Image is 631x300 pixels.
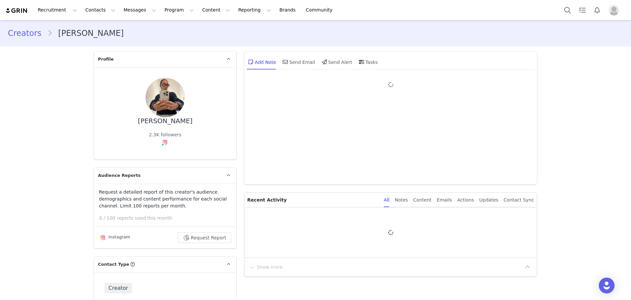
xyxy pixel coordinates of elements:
[609,5,619,15] img: placeholder-profile.jpg
[248,262,283,272] button: Show more
[99,234,130,242] div: Instagram
[82,3,119,17] button: Contacts
[138,117,193,125] div: [PERSON_NAME]
[178,232,232,243] button: Request Report
[100,235,105,240] img: instagram.svg
[437,193,452,207] div: Emails
[120,3,160,17] button: Messages
[99,215,236,222] p: 0 / 100 reports used this month
[302,3,339,17] a: Community
[479,193,498,207] div: Updates
[605,5,626,15] button: Profile
[503,193,534,207] div: Contact Sync
[457,193,474,207] div: Actions
[98,56,114,63] span: Profile
[358,54,378,70] div: Tasks
[281,54,315,70] div: Send Email
[198,3,234,17] button: Content
[160,3,198,17] button: Program
[320,54,352,70] div: Send Alert
[98,261,129,268] span: Contact Type
[162,140,168,145] img: instagram.svg
[146,78,185,117] img: 4c205182-8ce3-4ff9-821e-f425a831b96f.jpg
[34,3,81,17] button: Recruitment
[413,193,432,207] div: Content
[560,3,575,17] button: Search
[247,54,276,70] div: Add Note
[8,27,47,39] a: Creators
[149,131,181,138] div: 2.3K followers
[384,193,389,207] div: All
[247,193,378,207] p: Recent Activity
[575,3,590,17] a: Tasks
[395,193,408,207] div: Notes
[234,3,275,17] button: Reporting
[99,189,231,209] p: Request a detailed report of this creator's audience demographics and content performance for eac...
[599,278,615,293] div: Open Intercom Messenger
[98,172,141,179] span: Audience Reports
[590,3,604,17] button: Notifications
[275,3,301,17] a: Brands
[105,283,132,293] span: Creator
[5,8,28,14] img: grin logo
